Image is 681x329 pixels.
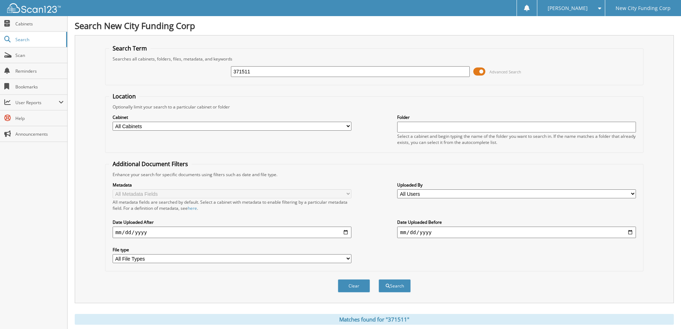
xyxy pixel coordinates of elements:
[397,114,636,120] label: Folder
[645,295,681,329] iframe: Chat Widget
[109,56,640,62] div: Searches all cabinets, folders, files, metadata, and keywords
[548,6,588,10] span: [PERSON_NAME]
[338,279,370,292] button: Clear
[113,199,351,211] div: All metadata fields are searched by default. Select a cabinet with metadata to enable filtering b...
[113,227,351,238] input: start
[113,114,351,120] label: Cabinet
[7,3,61,13] img: scan123-logo-white.svg
[15,52,64,58] span: Scan
[15,84,64,90] span: Bookmarks
[489,69,521,74] span: Advanced Search
[188,205,197,211] a: here
[397,182,636,188] label: Uploaded By
[379,279,411,292] button: Search
[15,131,64,137] span: Announcements
[15,37,63,43] span: Search
[113,182,351,188] label: Metadata
[15,115,64,121] span: Help
[397,227,636,238] input: end
[397,133,636,145] div: Select a cabinet and begin typing the name of the folder you want to search in. If the name match...
[15,68,64,74] span: Reminders
[75,20,674,32] h1: Search New City Funding Corp
[75,314,674,325] div: Matches found for "371511"
[616,6,671,10] span: New City Funding Corp
[113,247,351,253] label: File type
[109,92,139,100] legend: Location
[15,100,59,106] span: User Reports
[397,219,636,225] label: Date Uploaded Before
[109,44,150,52] legend: Search Term
[109,104,640,110] div: Optionally limit your search to a particular cabinet or folder
[109,171,640,178] div: Enhance your search for specific documents using filters such as date and file type.
[109,160,192,168] legend: Additional Document Filters
[113,219,351,225] label: Date Uploaded After
[15,21,64,27] span: Cabinets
